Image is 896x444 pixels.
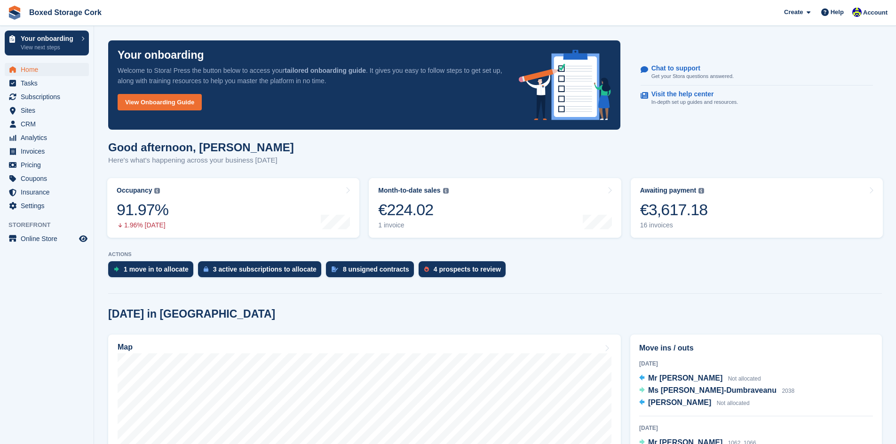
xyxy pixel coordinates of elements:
[326,261,419,282] a: 8 unsigned contracts
[641,86,873,111] a: Visit the help center In-depth set up guides and resources.
[114,266,119,272] img: move_ins_to_allocate_icon-fdf77a2bb77ea45bf5b3d319d69a93e2d87916cf1d5bf7949dd705db3b84f3ca.svg
[639,385,794,397] a: Ms [PERSON_NAME]-Dumbraveanu 2038
[5,117,89,131] a: menu
[639,373,761,385] a: Mr [PERSON_NAME] Not allocated
[21,172,77,185] span: Coupons
[108,251,882,257] p: ACTIONS
[5,158,89,171] a: menu
[717,400,750,406] span: Not allocated
[118,94,202,110] a: View Onboarding Guide
[5,172,89,185] a: menu
[21,158,77,171] span: Pricing
[728,375,761,382] span: Not allocated
[5,199,89,212] a: menu
[863,8,888,17] span: Account
[332,266,338,272] img: contract_signature_icon-13c848040528278c33f63329250d36e43548de30e8caae1d1a13099fd9432cc5.svg
[21,186,77,199] span: Insurance
[640,221,708,229] div: 16 invoices
[651,64,726,72] p: Chat to support
[154,188,160,194] img: icon-info-grey-7440780725fd019a000dd9b08b2336e03edf1995a4989e88bcd33f0948082b44.svg
[639,397,750,409] a: [PERSON_NAME] Not allocated
[369,178,621,238] a: Month-to-date sales €224.02 1 invoice
[285,67,366,74] strong: tailored onboarding guide
[640,200,708,219] div: €3,617.18
[648,386,777,394] span: Ms [PERSON_NAME]-Dumbraveanu
[648,374,722,382] span: Mr [PERSON_NAME]
[117,221,168,229] div: 1.96% [DATE]
[118,50,204,61] p: Your onboarding
[648,398,711,406] span: [PERSON_NAME]
[5,90,89,103] a: menu
[519,50,611,120] img: onboarding-info-6c161a55d2c0e0a8cae90662b2fe09162a5109e8cc188191df67fb4f79e88e88.svg
[631,178,883,238] a: Awaiting payment €3,617.18 16 invoices
[639,359,873,368] div: [DATE]
[424,266,429,272] img: prospect-51fa495bee0391a8d652442698ab0144808aea92771e9ea1ae160a38d050c398.svg
[124,265,189,273] div: 1 move in to allocate
[434,265,501,273] div: 4 prospects to review
[118,65,504,86] p: Welcome to Stora! Press the button below to access your . It gives you easy to follow steps to ge...
[117,187,152,195] div: Occupancy
[639,343,873,354] h2: Move ins / outs
[25,5,105,20] a: Boxed Storage Cork
[782,388,794,394] span: 2038
[21,117,77,131] span: CRM
[108,308,275,320] h2: [DATE] in [GEOGRAPHIC_DATA]
[784,8,803,17] span: Create
[107,178,359,238] a: Occupancy 91.97% 1.96% [DATE]
[419,261,510,282] a: 4 prospects to review
[21,77,77,90] span: Tasks
[5,77,89,90] a: menu
[21,63,77,76] span: Home
[378,221,448,229] div: 1 invoice
[698,188,704,194] img: icon-info-grey-7440780725fd019a000dd9b08b2336e03edf1995a4989e88bcd33f0948082b44.svg
[8,220,94,230] span: Storefront
[5,31,89,55] a: Your onboarding View next steps
[378,187,440,195] div: Month-to-date sales
[641,60,873,86] a: Chat to support Get your Stora questions answered.
[21,90,77,103] span: Subscriptions
[108,261,198,282] a: 1 move in to allocate
[108,141,294,154] h1: Good afternoon, [PERSON_NAME]
[21,131,77,144] span: Analytics
[21,232,77,245] span: Online Store
[8,6,22,20] img: stora-icon-8386f47178a22dfd0bd8f6a31ec36ba5ce8667c1dd55bd0f319d3a0aa187defe.svg
[378,200,448,219] div: €224.02
[198,261,326,282] a: 3 active subscriptions to allocate
[852,8,862,17] img: Vincent
[204,266,208,272] img: active_subscription_to_allocate_icon-d502201f5373d7db506a760aba3b589e785aa758c864c3986d89f69b8ff3...
[5,186,89,199] a: menu
[5,131,89,144] a: menu
[651,98,738,106] p: In-depth set up guides and resources.
[343,265,409,273] div: 8 unsigned contracts
[5,232,89,245] a: menu
[21,145,77,158] span: Invoices
[21,199,77,212] span: Settings
[5,104,89,117] a: menu
[5,145,89,158] a: menu
[78,233,89,244] a: Preview store
[831,8,844,17] span: Help
[118,343,133,351] h2: Map
[443,188,449,194] img: icon-info-grey-7440780725fd019a000dd9b08b2336e03edf1995a4989e88bcd33f0948082b44.svg
[21,43,77,52] p: View next steps
[108,155,294,166] p: Here's what's happening across your business [DATE]
[639,424,873,432] div: [DATE]
[21,104,77,117] span: Sites
[651,72,734,80] p: Get your Stora questions answered.
[651,90,731,98] p: Visit the help center
[5,63,89,76] a: menu
[213,265,317,273] div: 3 active subscriptions to allocate
[640,187,697,195] div: Awaiting payment
[117,200,168,219] div: 91.97%
[21,35,77,42] p: Your onboarding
